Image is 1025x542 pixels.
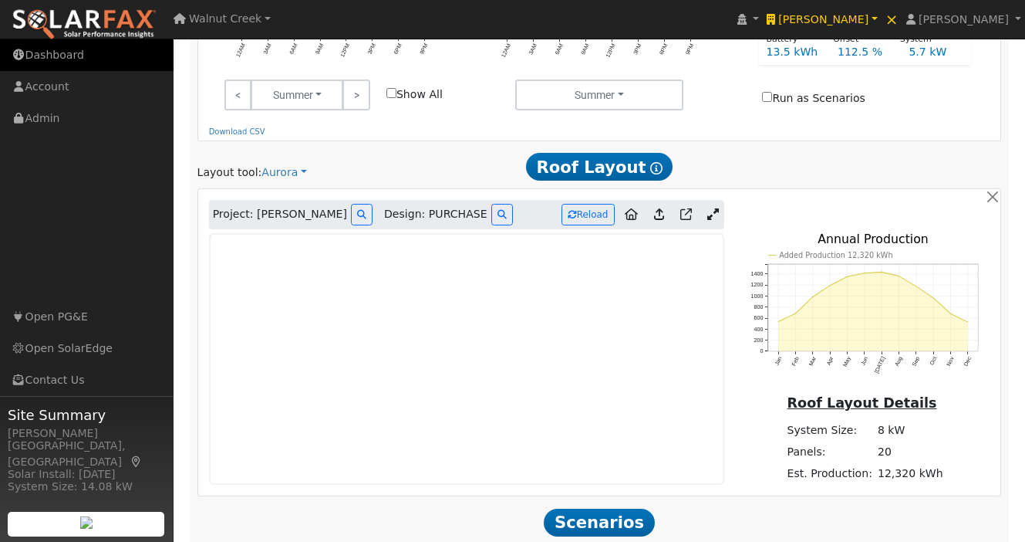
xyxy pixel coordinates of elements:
div: System Size: 14.08 kW [8,479,165,495]
span: Roof Layout [526,153,673,181]
td: 8 kW [875,420,946,442]
a: Upload consumption to Aurora project [648,202,670,227]
a: Download CSV [209,127,265,136]
a: Map [130,456,143,468]
text: 12PM [605,42,616,58]
div: [PERSON_NAME] [8,425,165,442]
span: Project: [PERSON_NAME] [213,206,347,222]
td: 12,320 kWh [875,463,946,485]
a: > [342,80,369,110]
text: 600 [754,315,763,321]
button: Summer [251,80,343,110]
text: Jan [774,356,783,367]
circle: onclick="" [777,320,780,323]
span: Walnut Creek [189,12,261,25]
text: Jun [860,356,869,367]
label: Run as Scenarios [762,90,865,107]
img: SolarFax [12,8,157,41]
circle: onclick="" [864,272,866,274]
text: 3AM [528,42,538,56]
circle: onclick="" [846,276,848,278]
circle: onclick="" [915,285,918,287]
div: 112.5 % [829,44,900,60]
text: 9PM [419,42,429,56]
circle: onclick="" [812,296,814,298]
div: Offset [825,33,892,46]
text: Oct [929,356,939,367]
text: 3PM [632,42,642,56]
a: < [224,80,251,110]
a: Expand Aurora window [702,203,724,226]
text: 1400 [750,271,763,277]
span: [PERSON_NAME] [778,13,868,25]
text: 1200 [750,282,763,288]
a: Aurora to Home [619,202,644,227]
text: 12AM [234,42,246,58]
button: Summer [515,80,684,110]
text: 6PM [393,42,403,56]
text: 1000 [750,293,763,300]
div: 5.7 kW [901,44,972,60]
text: 6AM [288,42,298,56]
span: Design: PURCHASE [384,206,487,222]
div: Solar Install: [DATE] [8,466,165,483]
span: Site Summary [8,405,165,425]
text: 6AM [554,42,564,56]
text: 200 [754,337,763,344]
div: Battery [758,33,825,46]
input: Run as Scenarios [762,92,772,102]
a: Open in Aurora [674,202,698,227]
text: Sep [912,356,922,368]
text: 400 [754,327,763,333]
circle: onclick="" [899,275,901,277]
text: Nov [946,356,956,368]
text: 12AM [501,42,512,58]
text: [DATE] [874,356,887,374]
circle: onclick="" [950,313,953,315]
span: [PERSON_NAME] [919,13,1009,25]
text: 800 [754,304,763,310]
circle: onclick="" [881,271,883,273]
text: Apr [826,355,835,366]
input: Show All [386,88,396,98]
text: 3PM [366,42,376,56]
span: Scenarios [544,509,654,537]
circle: onclick="" [829,284,831,286]
td: Panels: [784,442,875,463]
a: Aurora [261,164,307,181]
text: 0 [760,348,763,354]
td: 20 [875,442,946,463]
text: Added Production 12,320 kWh [779,251,893,259]
text: Aug [895,356,905,368]
text: Feb [791,356,800,368]
div: 13.5 kWh [758,44,829,60]
text: 12PM [339,42,351,58]
button: Reload [561,204,615,225]
div: System [892,33,959,46]
span: × [885,10,899,29]
text: 3AM [262,42,272,56]
text: May [842,356,852,368]
div: [GEOGRAPHIC_DATA], [GEOGRAPHIC_DATA] [8,438,165,470]
text: 9AM [315,42,325,56]
circle: onclick="" [967,321,969,324]
td: Est. Production: [784,463,875,485]
td: System Size: [784,420,875,442]
img: retrieve [80,517,93,529]
text: Dec [963,356,973,368]
text: 9PM [685,42,695,56]
text: 6PM [659,42,669,56]
span: Layout tool: [197,166,262,178]
circle: onclick="" [794,313,797,315]
u: Roof Layout Details [787,395,937,411]
text: 9AM [580,42,590,56]
circle: onclick="" [932,296,935,299]
text: Annual Production [818,232,929,246]
text: Mar [808,355,818,367]
i: Show Help [650,162,663,174]
label: Show All [386,86,443,103]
